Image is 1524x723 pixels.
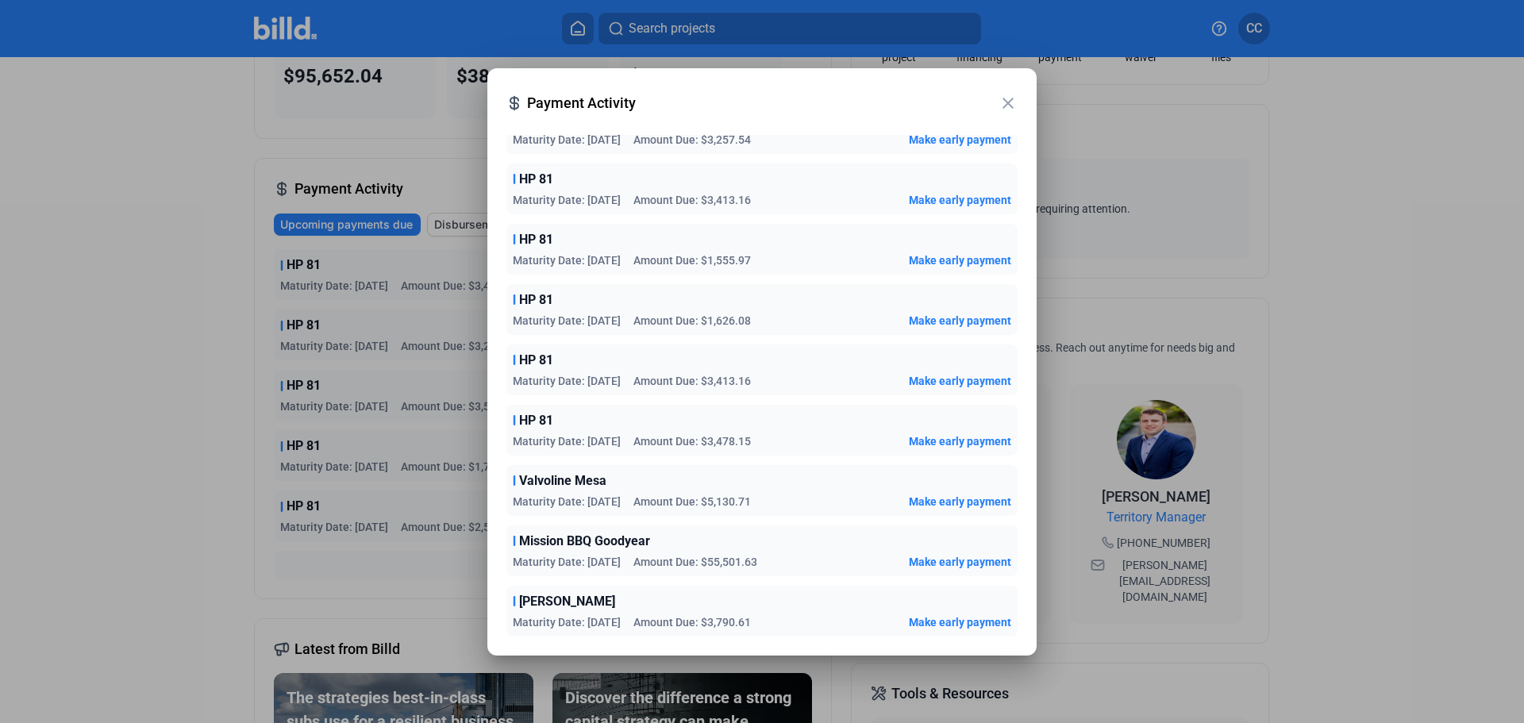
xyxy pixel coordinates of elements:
button: Make early payment [909,554,1011,570]
span: HP 81 [519,411,553,430]
span: Maturity Date: [DATE] [513,313,621,329]
span: Payment Activity [527,92,999,114]
span: [PERSON_NAME] [519,592,615,611]
span: Amount Due: $3,413.16 [633,373,751,389]
span: Valvoline Mesa [519,471,606,490]
span: Amount Due: $3,413.16 [633,192,751,208]
span: Maturity Date: [DATE] [513,433,621,449]
button: Make early payment [909,132,1011,148]
span: Maturity Date: [DATE] [513,554,621,570]
span: Amount Due: $3,478.15 [633,433,751,449]
span: Amount Due: $55,501.63 [633,554,757,570]
span: Amount Due: $1,626.08 [633,313,751,329]
button: Make early payment [909,373,1011,389]
span: Amount Due: $5,130.71 [633,494,751,510]
span: HP 81 [519,351,553,370]
button: Make early payment [909,614,1011,630]
span: Maturity Date: [DATE] [513,192,621,208]
button: Make early payment [909,252,1011,268]
span: Amount Due: $1,555.97 [633,252,751,268]
span: Amount Due: $3,257.54 [633,132,751,148]
button: Make early payment [909,433,1011,449]
span: Maturity Date: [DATE] [513,494,621,510]
span: Amount Due: $3,790.61 [633,614,751,630]
span: Maturity Date: [DATE] [513,132,621,148]
span: Mission BBQ Goodyear [519,532,650,551]
button: Make early payment [909,494,1011,510]
button: Make early payment [909,192,1011,208]
mat-icon: close [999,94,1018,113]
span: HP 81 [519,170,553,189]
span: Maturity Date: [DATE] [513,373,621,389]
span: Maturity Date: [DATE] [513,614,621,630]
span: HP 81 [519,290,553,310]
span: Maturity Date: [DATE] [513,252,621,268]
button: Make early payment [909,313,1011,329]
span: HP 81 [519,230,553,249]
